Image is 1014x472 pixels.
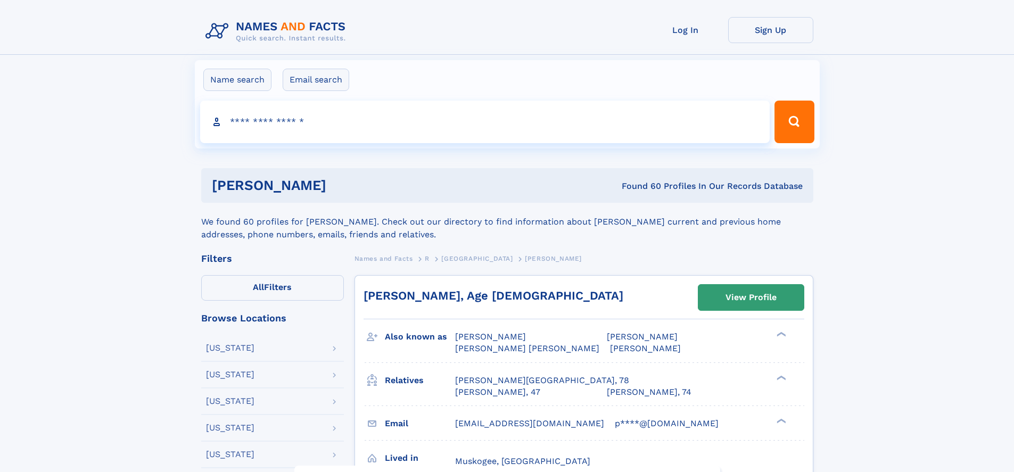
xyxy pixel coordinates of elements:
[212,179,474,192] h1: [PERSON_NAME]
[201,254,344,263] div: Filters
[206,370,254,379] div: [US_STATE]
[728,17,813,43] a: Sign Up
[774,331,787,338] div: ❯
[643,17,728,43] a: Log In
[364,289,623,302] a: [PERSON_NAME], Age [DEMOGRAPHIC_DATA]
[455,386,540,398] a: [PERSON_NAME], 47
[206,397,254,405] div: [US_STATE]
[206,424,254,432] div: [US_STATE]
[441,255,513,262] span: [GEOGRAPHIC_DATA]
[201,313,344,323] div: Browse Locations
[610,343,681,353] span: [PERSON_NAME]
[607,386,691,398] a: [PERSON_NAME], 74
[441,252,513,265] a: [GEOGRAPHIC_DATA]
[425,252,430,265] a: R
[774,374,787,381] div: ❯
[474,180,803,192] div: Found 60 Profiles In Our Records Database
[253,282,264,292] span: All
[200,101,770,143] input: search input
[201,203,813,241] div: We found 60 profiles for [PERSON_NAME]. Check out our directory to find information about [PERSON...
[455,418,604,428] span: [EMAIL_ADDRESS][DOMAIN_NAME]
[206,450,254,459] div: [US_STATE]
[206,344,254,352] div: [US_STATE]
[455,343,599,353] span: [PERSON_NAME] [PERSON_NAME]
[698,285,804,310] a: View Profile
[283,69,349,91] label: Email search
[525,255,582,262] span: [PERSON_NAME]
[385,328,455,346] h3: Also known as
[425,255,430,262] span: R
[774,417,787,424] div: ❯
[455,456,590,466] span: Muskogee, [GEOGRAPHIC_DATA]
[201,17,355,46] img: Logo Names and Facts
[607,332,678,342] span: [PERSON_NAME]
[774,101,814,143] button: Search Button
[201,275,344,301] label: Filters
[726,285,777,310] div: View Profile
[455,332,526,342] span: [PERSON_NAME]
[385,371,455,390] h3: Relatives
[203,69,271,91] label: Name search
[385,415,455,433] h3: Email
[385,449,455,467] h3: Lived in
[455,375,629,386] a: [PERSON_NAME][GEOGRAPHIC_DATA], 78
[355,252,413,265] a: Names and Facts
